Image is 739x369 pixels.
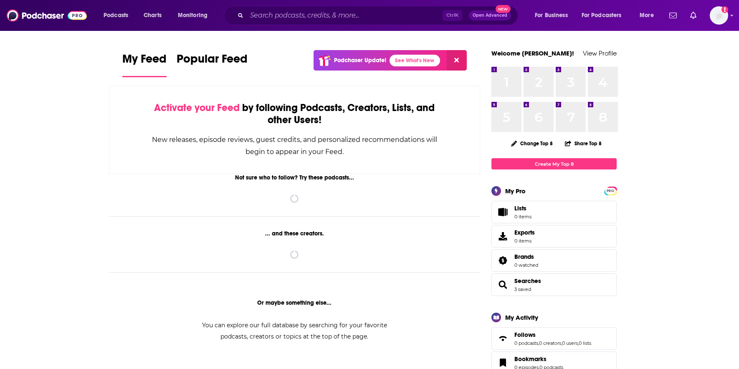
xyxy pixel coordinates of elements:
span: Podcasts [104,10,128,21]
a: Bookmarks [514,355,563,363]
span: Follows [491,327,617,350]
span: New [496,5,511,13]
span: , [578,340,579,346]
button: open menu [529,9,578,22]
span: Monitoring [178,10,208,21]
a: Brands [494,255,511,266]
a: My Feed [122,52,167,77]
div: Not sure who to follow? Try these podcasts... [109,174,480,181]
span: Exports [514,229,535,236]
span: Lists [494,206,511,218]
a: Welcome [PERSON_NAME]! [491,49,574,57]
div: My Activity [505,313,538,321]
span: For Business [535,10,568,21]
a: PRO [605,187,615,194]
input: Search podcasts, credits, & more... [247,9,443,22]
a: 0 creators [539,340,561,346]
div: by following Podcasts, Creators, Lists, and other Users! [151,102,438,126]
span: Brands [491,249,617,272]
span: , [561,340,562,346]
span: Logged in as kathrynwhite [710,6,728,25]
a: 0 podcasts [514,340,538,346]
button: open menu [634,9,664,22]
a: Follows [494,333,511,344]
a: Create My Top 8 [491,158,617,169]
a: Searches [514,277,541,285]
a: Searches [494,279,511,291]
span: Lists [514,205,526,212]
button: Show profile menu [710,6,728,25]
a: Brands [514,253,538,260]
button: Change Top 8 [506,138,558,149]
span: Popular Feed [177,52,248,71]
span: , [538,340,539,346]
div: You can explore our full database by searching for your favorite podcasts, creators or topics at ... [192,320,397,342]
svg: Add a profile image [721,6,728,13]
a: 0 users [562,340,578,346]
button: Open AdvancedNew [469,10,511,20]
a: 3 saved [514,286,531,292]
button: Share Top 8 [564,135,602,152]
a: View Profile [583,49,617,57]
span: Bookmarks [514,355,547,363]
a: 0 lists [579,340,591,346]
div: My Pro [505,187,526,195]
a: Show notifications dropdown [666,8,680,23]
button: open menu [576,9,634,22]
span: More [640,10,654,21]
a: 0 watched [514,262,538,268]
a: Follows [514,331,591,339]
span: For Podcasters [582,10,622,21]
img: Podchaser - Follow, Share and Rate Podcasts [7,8,87,23]
a: Bookmarks [494,357,511,369]
span: Lists [514,205,531,212]
span: 0 items [514,238,535,244]
span: 0 items [514,214,531,220]
a: Exports [491,225,617,248]
a: Show notifications dropdown [687,8,700,23]
span: Exports [494,230,511,242]
a: Charts [138,9,167,22]
span: Open Advanced [473,13,507,18]
span: Charts [144,10,162,21]
a: Lists [491,201,617,223]
span: Activate your Feed [154,101,240,114]
div: ... and these creators. [109,230,480,237]
img: User Profile [710,6,728,25]
span: Brands [514,253,534,260]
div: Search podcasts, credits, & more... [232,6,526,25]
div: New releases, episode reviews, guest credits, and personalized recommendations will begin to appe... [151,134,438,158]
span: Searches [491,273,617,296]
p: Podchaser Update! [334,57,386,64]
span: My Feed [122,52,167,71]
span: PRO [605,188,615,194]
a: Popular Feed [177,52,248,77]
button: open menu [98,9,139,22]
span: Follows [514,331,536,339]
button: open menu [172,9,218,22]
div: Or maybe something else... [109,299,480,306]
a: See What's New [390,55,440,66]
span: Ctrl K [443,10,462,21]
